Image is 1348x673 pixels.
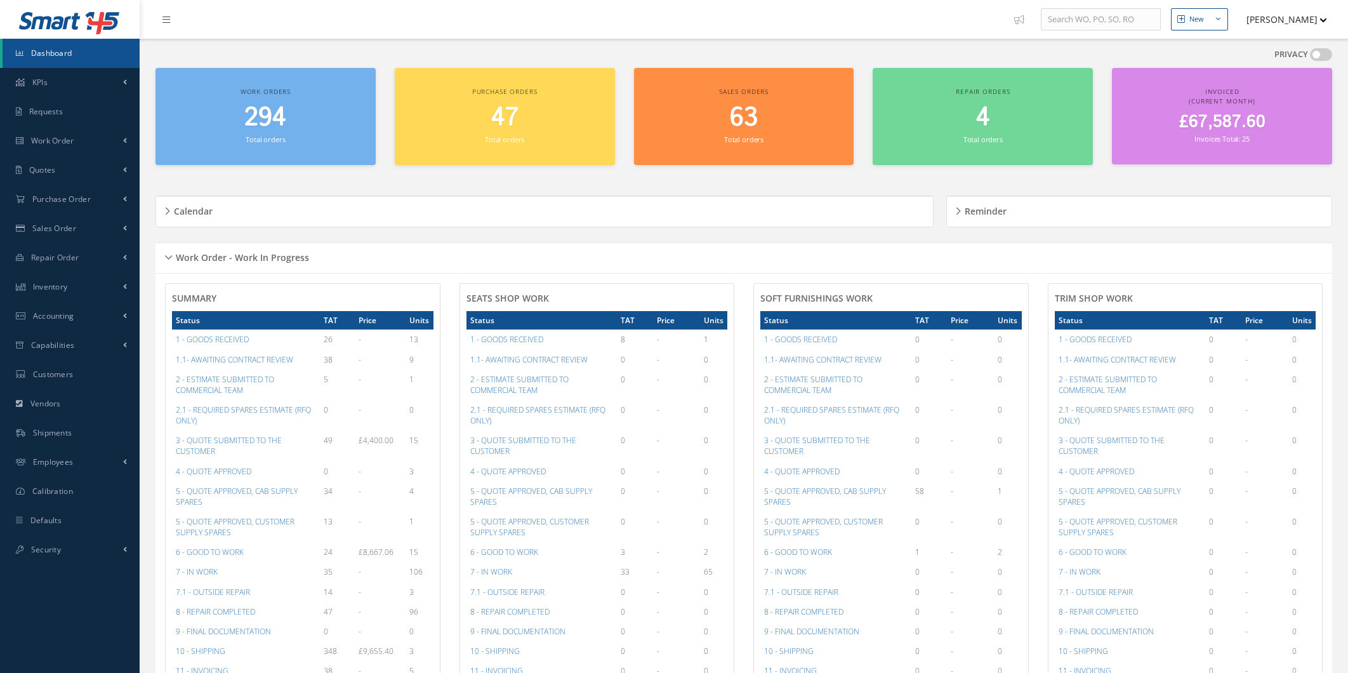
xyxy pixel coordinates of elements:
a: 6 - GOOD TO WORK [470,547,538,557]
span: - [951,516,953,527]
span: - [359,404,361,415]
h4: TRIM SHOP WORK [1055,293,1316,304]
span: - [359,606,361,617]
td: 0 [1205,400,1241,430]
span: - [657,606,659,617]
span: (Current Month) [1189,97,1255,105]
span: - [657,354,659,365]
span: - [1245,374,1248,385]
a: 5 - QUOTE APPROVED, CUSTOMER SUPPLY SPARES [176,516,294,538]
a: 7 - IN WORK [764,566,806,577]
span: 4 [976,100,990,136]
a: 1.1- AWAITING CONTRACT REVIEW [176,354,293,365]
td: 0 [1288,481,1316,512]
td: 0 [617,481,652,512]
td: 0 [1205,512,1241,542]
a: 7.1 - OUTSIDE REPAIR [470,587,545,597]
span: - [951,626,953,637]
span: - [951,374,953,385]
td: 0 [911,430,947,461]
span: 47 [491,100,519,136]
td: 3 [617,542,652,562]
span: KPIs [32,77,48,88]
th: TAT [320,311,355,330]
td: 0 [320,462,355,481]
td: 0 [994,512,1021,542]
td: 0 [994,622,1021,641]
th: Price [653,311,700,330]
td: 0 [1288,602,1316,622]
a: 1 - GOODS RECEIVED [470,334,543,345]
span: Work Order [31,135,74,146]
td: 8 [617,330,652,349]
span: - [951,354,953,365]
a: 2 - ESTIMATE SUBMITTED TO COMMERCIAL TEAM [764,374,862,396]
span: - [657,547,659,557]
span: - [657,626,659,637]
a: 1.1- AWAITING CONTRACT REVIEW [470,354,588,365]
td: 0 [911,562,947,582]
small: Total orders [724,135,763,144]
a: 8 - REPAIR COMPLETED [764,606,843,617]
td: 0 [1205,430,1241,461]
td: 4 [406,481,433,512]
td: 1 [406,370,433,400]
span: - [1245,626,1248,637]
td: 15 [406,430,433,461]
td: 0 [617,622,652,641]
td: 5 [320,370,355,400]
a: 10 - SHIPPING [470,646,520,656]
td: 0 [1288,350,1316,370]
a: 2.1 - REQUIRED SPARES ESTIMATE (RFQ ONLY) [1059,404,1194,426]
a: 8 - REPAIR COMPLETED [1059,606,1138,617]
td: 0 [911,582,947,602]
h5: Calendar [170,202,213,217]
td: 0 [1288,641,1316,661]
span: Quotes [29,164,56,175]
td: 2 [700,542,727,562]
span: - [359,587,361,597]
a: 2.1 - REQUIRED SPARES ESTIMATE (RFQ ONLY) [176,404,311,426]
a: Repair orders 4 Total orders [873,68,1093,165]
td: 0 [700,350,727,370]
span: - [1245,566,1248,577]
a: 9 - FINAL DOCUMENTATION [1059,626,1154,637]
span: Security [31,544,61,555]
td: 0 [1205,622,1241,641]
span: - [359,486,361,496]
td: 0 [617,462,652,481]
td: 0 [700,370,727,400]
th: Status [172,311,320,330]
a: 6 - GOOD TO WORK [764,547,832,557]
span: £4,400.00 [359,435,393,446]
td: 13 [320,512,355,542]
h4: SOFT FURNISHINGS WORK [760,293,1022,304]
td: 0 [700,400,727,430]
td: 34 [320,481,355,512]
span: Purchase orders [472,87,538,96]
td: 0 [911,400,947,430]
td: 0 [1288,330,1316,349]
a: 9 - FINAL DOCUMENTATION [176,626,271,637]
a: 5 - QUOTE APPROVED, CAB SUPPLY SPARES [764,486,886,507]
span: Calibration [32,486,73,496]
span: Employees [33,456,74,467]
span: - [1245,404,1248,415]
span: Work orders [241,87,291,96]
span: Invoiced [1205,87,1239,96]
td: 0 [700,481,727,512]
a: 7 - IN WORK [176,566,218,577]
td: 0 [617,602,652,622]
a: 1 - GOODS RECEIVED [1059,334,1132,345]
td: 0 [1288,582,1316,602]
td: 0 [994,400,1021,430]
span: - [359,334,361,345]
span: - [657,435,659,446]
td: 0 [1205,462,1241,481]
td: 0 [911,602,947,622]
td: 38 [320,350,355,370]
td: 3 [406,582,433,602]
a: 10 - SHIPPING [176,646,225,656]
span: - [657,516,659,527]
td: 0 [1288,370,1316,400]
